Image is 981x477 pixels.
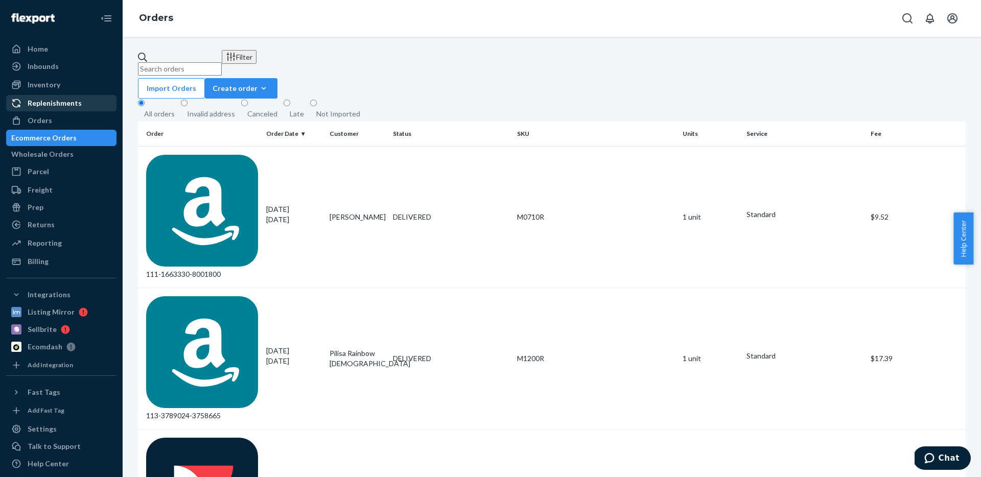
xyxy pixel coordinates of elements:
[28,424,57,434] div: Settings
[266,356,321,366] p: [DATE]
[138,122,262,146] th: Order
[266,204,321,225] div: [DATE]
[6,163,116,180] a: Parcel
[393,353,509,364] div: DELIVERED
[28,406,64,415] div: Add Fast Tag
[679,122,742,146] th: Units
[6,235,116,251] a: Reporting
[28,80,60,90] div: Inventory
[266,214,321,225] p: [DATE]
[96,8,116,29] button: Close Navigation
[6,438,116,455] button: Talk to Support
[131,4,181,33] ol: breadcrumbs
[867,146,966,288] td: $9.52
[290,109,304,119] div: Late
[28,307,75,317] div: Listing Mirror
[222,50,256,64] button: Filter
[146,296,258,421] div: 113-3789024-3758665
[6,41,116,57] a: Home
[28,342,62,352] div: Ecomdash
[28,166,49,177] div: Parcel
[262,122,325,146] th: Order Date
[6,217,116,233] a: Returns
[6,321,116,338] a: Sellbrite
[867,288,966,429] td: $17.39
[517,212,674,222] div: M0710R
[6,456,116,472] a: Help Center
[138,78,205,99] button: Import Orders
[28,98,82,108] div: Replenishments
[513,122,679,146] th: SKU
[213,83,270,93] div: Create order
[6,421,116,437] a: Settings
[144,109,175,119] div: All orders
[138,100,145,106] input: All orders
[205,78,277,99] button: Create order
[679,288,742,429] td: 1 unit
[6,253,116,270] a: Billing
[316,109,360,119] div: Not Imported
[187,109,235,119] div: Invalid address
[266,346,321,366] div: [DATE]
[6,130,116,146] a: Ecommerce Orders
[28,290,71,300] div: Integrations
[28,202,43,212] div: Prep
[11,13,55,23] img: Flexport logo
[28,387,60,397] div: Fast Tags
[746,209,862,220] p: Standard
[138,62,222,76] input: Search orders
[6,339,116,355] a: Ecomdash
[679,146,742,288] td: 1 unit
[247,109,277,119] div: Canceled
[6,404,116,417] a: Add Fast Tag
[867,122,966,146] th: Fee
[284,100,290,106] input: Late
[330,129,385,138] div: Customer
[953,212,973,265] button: Help Center
[139,12,173,23] a: Orders
[28,238,62,248] div: Reporting
[6,287,116,303] button: Integrations
[6,77,116,93] a: Inventory
[897,8,918,29] button: Open Search Box
[742,122,867,146] th: Service
[517,353,674,364] div: M1200R
[28,115,52,126] div: Orders
[393,212,509,222] div: DELIVERED
[181,100,188,106] input: Invalid address
[6,182,116,198] a: Freight
[310,100,317,106] input: Not Imported
[389,122,513,146] th: Status
[11,149,74,159] div: Wholesale Orders
[942,8,963,29] button: Open account menu
[28,185,53,195] div: Freight
[28,61,59,71] div: Inbounds
[28,324,57,335] div: Sellbrite
[325,146,389,288] td: [PERSON_NAME]
[11,133,77,143] div: Ecommerce Orders
[920,8,940,29] button: Open notifications
[6,304,116,320] a: Listing Mirror
[28,361,73,369] div: Add Integration
[226,52,252,62] div: Filter
[28,220,55,230] div: Returns
[28,441,81,451] div: Talk to Support
[28,256,49,267] div: Billing
[28,459,69,469] div: Help Center
[6,112,116,129] a: Orders
[6,359,116,371] a: Add Integration
[6,199,116,216] a: Prep
[6,58,116,75] a: Inbounds
[325,288,389,429] td: Pilisa Rainbow [DEMOGRAPHIC_DATA]
[6,384,116,400] button: Fast Tags
[6,95,116,111] a: Replenishments
[146,155,258,279] div: 111-1663330-8001800
[915,446,971,472] iframe: Opens a widget where you can chat to one of our agents
[6,146,116,162] a: Wholesale Orders
[746,351,862,361] p: Standard
[28,44,48,54] div: Home
[241,100,248,106] input: Canceled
